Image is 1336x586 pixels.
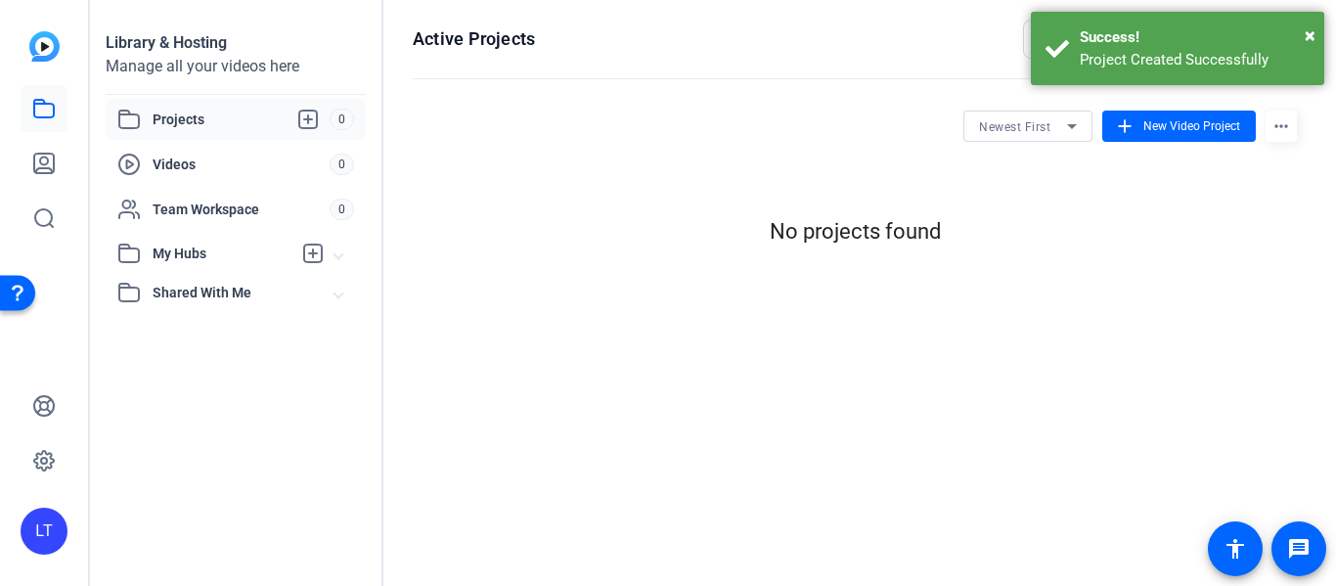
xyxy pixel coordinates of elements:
span: 0 [330,109,354,130]
div: Success! [1080,26,1310,49]
span: Team Workspace [153,200,330,219]
span: × [1305,23,1315,47]
span: Videos [153,155,330,174]
img: blue-gradient.svg [29,31,60,62]
span: My Hubs [153,244,291,264]
span: 0 [330,154,354,175]
div: LT [21,508,67,555]
mat-icon: add [1114,115,1136,137]
mat-icon: accessibility [1224,537,1247,561]
mat-icon: message [1287,537,1311,561]
span: 0 [330,199,354,220]
div: No projects found [413,215,1297,248]
span: Projects [153,108,330,131]
span: Shared With Me [153,283,334,303]
button: Close [1305,21,1315,50]
span: New Video Project [1143,117,1240,135]
div: Manage all your videos here [106,55,366,78]
span: Newest First [979,120,1050,134]
mat-icon: more_horiz [1266,111,1297,142]
div: Library & Hosting [106,31,366,55]
div: Project Created Successfully [1080,49,1310,71]
h1: Active Projects [413,27,535,51]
